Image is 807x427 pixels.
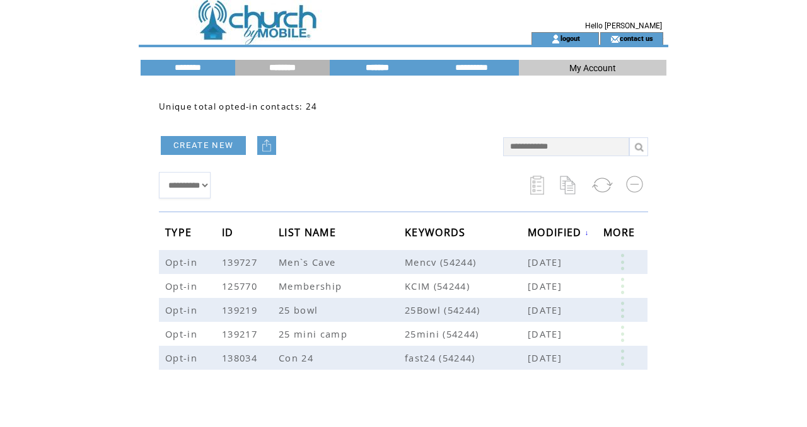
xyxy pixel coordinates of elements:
span: LIST NAME [279,222,339,246]
span: Con 24 [279,351,316,364]
span: 138034 [222,351,260,364]
span: 25 mini camp [279,327,351,340]
span: 139727 [222,256,260,268]
span: Unique total opted-in contacts: 24 [159,101,317,112]
span: KCIM (54244) [405,280,528,292]
span: 25mini (54244) [405,327,528,340]
span: 125770 [222,280,260,292]
a: CREATE NEW [161,136,246,155]
a: logout [560,34,580,42]
span: Opt-in [165,351,200,364]
span: My Account [569,63,616,73]
a: contact us [620,34,653,42]
span: 139217 [222,327,260,340]
span: KEYWORDS [405,222,469,246]
span: Hello [PERSON_NAME] [585,21,662,30]
span: ID [222,222,237,246]
span: 25 bowl [279,304,321,316]
a: LIST NAME [279,228,339,236]
span: [DATE] [528,280,565,292]
span: Men`s Cave [279,256,339,268]
span: MODIFIED [528,222,585,246]
span: [DATE] [528,304,565,316]
span: Opt-in [165,304,200,316]
span: MORE [603,222,638,246]
span: [DATE] [528,327,565,340]
span: Mencv (54244) [405,256,528,268]
span: TYPE [165,222,195,246]
span: [DATE] [528,351,565,364]
span: [DATE] [528,256,565,268]
a: KEYWORDS [405,228,469,236]
span: Membership [279,280,345,292]
span: fast24 (54244) [405,351,528,364]
span: 139219 [222,304,260,316]
img: contact_us_icon.gif [610,34,620,44]
span: Opt-in [165,327,200,340]
span: Opt-in [165,256,200,268]
a: TYPE [165,228,195,236]
span: Opt-in [165,280,200,292]
img: account_icon.gif [551,34,560,44]
span: 25Bowl (54244) [405,304,528,316]
img: upload.png [260,139,273,152]
a: ID [222,228,237,236]
a: MODIFIED↓ [528,229,589,236]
